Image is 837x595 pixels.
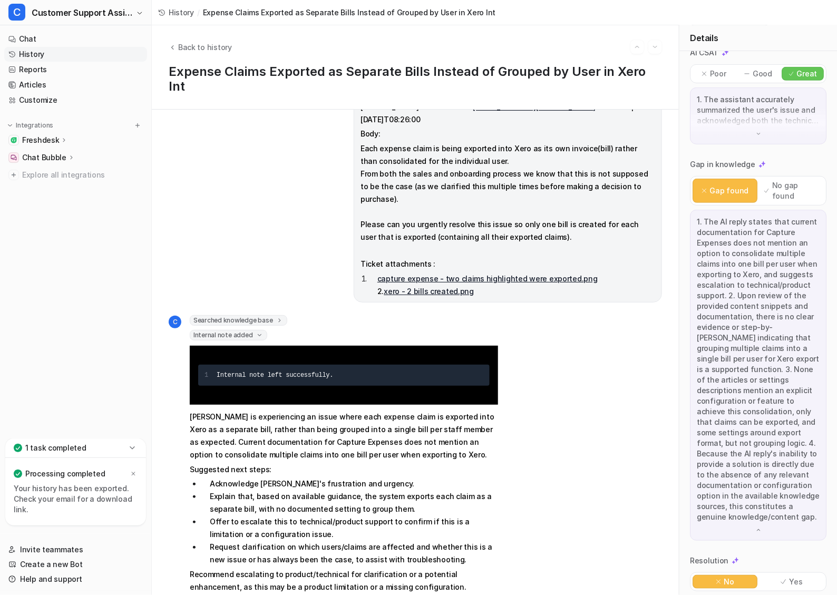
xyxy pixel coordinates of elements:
img: down-arrow [755,526,762,534]
span: / [197,7,200,18]
p: Freshdesk [22,135,59,145]
p: Great [797,69,817,79]
p: No [724,577,734,587]
a: Chat [4,32,147,46]
div: From both the sales and onboarding process we know that this is not supposed to be the case (as w... [361,168,655,206]
img: expand menu [6,122,14,129]
p: Your history has been exported. Check your email for a download link. [14,483,138,515]
button: Go to previous session [630,40,644,54]
li: Explain that, based on available guidance, the system exports each claim as a separate bill, with... [201,490,498,515]
img: Next session [651,42,659,52]
span: History [169,7,194,18]
a: Help and support [4,572,147,587]
p: AI CSAT [690,47,718,58]
span: Expense Claims Exported as Separate Bills Instead of Grouped by User in Xero Int [203,7,496,18]
a: Create a new Bot [4,557,147,572]
a: History [4,47,147,62]
button: Integrations [4,120,56,131]
li: 2. [369,272,655,298]
a: Articles [4,77,147,92]
p: Resolution [690,555,728,566]
img: explore all integrations [8,170,19,180]
a: History [158,7,194,18]
p: Gap found [710,186,748,196]
p: Body: [361,128,655,140]
p: Gap in knowledge [690,159,755,170]
p: Integrations [16,121,53,130]
p: Poor [710,69,726,79]
span: C [169,316,181,328]
span: Explore all integrations [22,167,143,183]
img: Previous session [634,42,641,52]
span: Searched knowledge base [190,315,287,326]
li: Request clarification on which users/claims are affected and whether this is a new issue or has a... [201,541,498,566]
a: [EMAIL_ADDRESS][DOMAIN_NAME] [473,102,596,111]
a: Explore all integrations [4,168,147,182]
div: Please can you urgently resolve this issue so only one bill is created for each user that is expo... [361,218,655,243]
p: 1 task completed [25,443,86,453]
a: Customize [4,93,147,108]
a: xero - 2 bills created.png [384,287,474,296]
button: Back to history [169,42,232,53]
li: Acknowledge [PERSON_NAME]'s frustration and urgency. [201,477,498,490]
p: Processing completed [25,469,105,479]
p: Recommend escalating to product/technical for clarification or a potential enhancement, as this m... [190,568,498,593]
span: Back to history [178,42,232,53]
p: Suggested next steps: [190,463,498,476]
span: Internal note left successfully. [217,372,333,379]
a: Reports [4,62,147,77]
span: C [8,4,25,21]
p: Good [753,69,772,79]
p: Chat Bubble [22,152,66,163]
li: Offer to escalate this to technical/product support to confirm if this is a limitation or a confi... [201,515,498,541]
img: menu_add.svg [134,122,141,129]
a: capture expense - two claims highlighted were exported.png [377,274,598,283]
img: Freshdesk [11,137,17,143]
p: 1. The assistant accurately summarized the user's issue and acknowledged both the technical detai... [697,94,820,126]
p: Ticket attachments : [361,258,655,270]
p: [PERSON_NAME] is experiencing an issue where each expense claim is exported into Xero as a separa... [190,411,498,461]
a: Invite teammates [4,542,147,557]
div: 1 [205,369,208,382]
button: Go to next session [648,40,662,54]
p: Yes [789,577,802,587]
p: 1. The AI reply states that current documentation for Capture Expenses does not mention an option... [697,217,820,522]
div: Each expense claim is being exported into Xero as its own invoice(bill) rather than consolidated ... [361,142,655,168]
div: Details [679,25,837,51]
span: Internal note added [190,330,267,340]
h1: Expense Claims Exported as Separate Bills Instead of Grouped by User in Xero Int [169,64,662,94]
img: Chat Bubble [11,154,17,161]
img: down-arrow [755,130,762,138]
p: No gap found [772,180,819,201]
span: Customer Support Assistant [32,5,133,20]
